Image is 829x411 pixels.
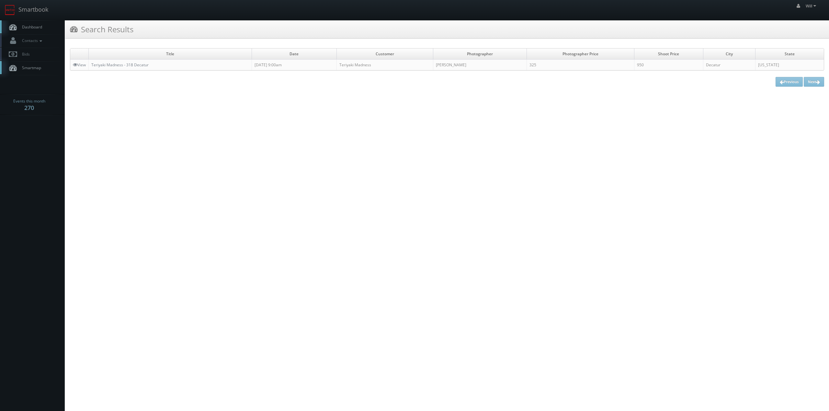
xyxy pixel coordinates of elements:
td: Decatur [703,59,755,70]
a: Teriyaki Madness - 318 Decatur [91,62,149,68]
td: City [703,49,755,59]
img: smartbook-logo.png [5,5,15,15]
span: Dashboard [19,24,42,30]
td: Date [252,49,336,59]
td: [DATE] 9:00am [252,59,336,70]
span: Events this month [13,98,45,104]
span: Bids [19,51,30,57]
span: Will [806,3,818,9]
a: View [73,62,86,68]
td: Teriyaki Madness [336,59,433,70]
td: Photographer Price [527,49,634,59]
td: [US_STATE] [755,59,824,70]
h3: Search Results [70,24,133,35]
td: 950 [634,59,703,70]
td: Shoot Price [634,49,703,59]
td: Photographer [433,49,527,59]
span: Smartmap [19,65,41,70]
td: State [755,49,824,59]
strong: 270 [24,104,34,112]
td: [PERSON_NAME] [433,59,527,70]
span: Contacts [19,38,44,43]
td: Title [89,49,252,59]
td: 325 [527,59,634,70]
td: Customer [336,49,433,59]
